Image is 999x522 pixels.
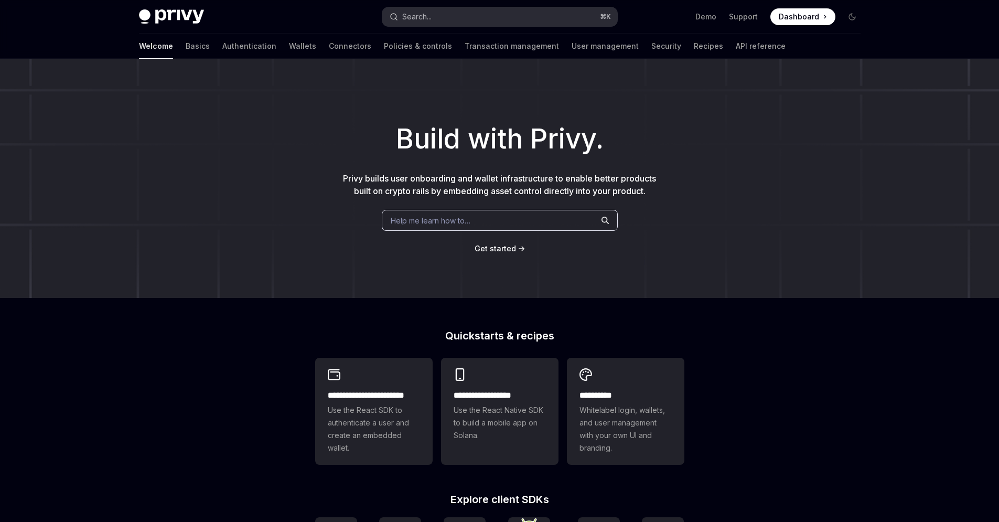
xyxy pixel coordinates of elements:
a: Support [729,12,758,22]
span: Help me learn how to… [391,215,470,226]
a: Wallets [289,34,316,59]
a: Demo [695,12,716,22]
h2: Explore client SDKs [315,494,684,505]
a: Policies & controls [384,34,452,59]
a: **** *****Whitelabel login, wallets, and user management with your own UI and branding. [567,358,684,465]
span: Use the React Native SDK to build a mobile app on Solana. [454,404,546,442]
img: dark logo [139,9,204,24]
button: Search...⌘K [382,7,617,26]
span: Dashboard [779,12,819,22]
span: Use the React SDK to authenticate a user and create an embedded wallet. [328,404,420,454]
a: Connectors [329,34,371,59]
a: User management [572,34,639,59]
a: Authentication [222,34,276,59]
a: Basics [186,34,210,59]
a: Transaction management [465,34,559,59]
span: Privy builds user onboarding and wallet infrastructure to enable better products built on crypto ... [343,173,656,196]
span: Whitelabel login, wallets, and user management with your own UI and branding. [579,404,672,454]
h1: Build with Privy. [17,119,982,159]
button: Toggle dark mode [844,8,861,25]
a: Get started [475,243,516,254]
a: Security [651,34,681,59]
a: Recipes [694,34,723,59]
div: Search... [402,10,432,23]
a: API reference [736,34,786,59]
span: ⌘ K [600,13,611,21]
a: **** **** **** ***Use the React Native SDK to build a mobile app on Solana. [441,358,558,465]
span: Get started [475,244,516,253]
h2: Quickstarts & recipes [315,331,684,341]
a: Welcome [139,34,173,59]
a: Dashboard [770,8,835,25]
